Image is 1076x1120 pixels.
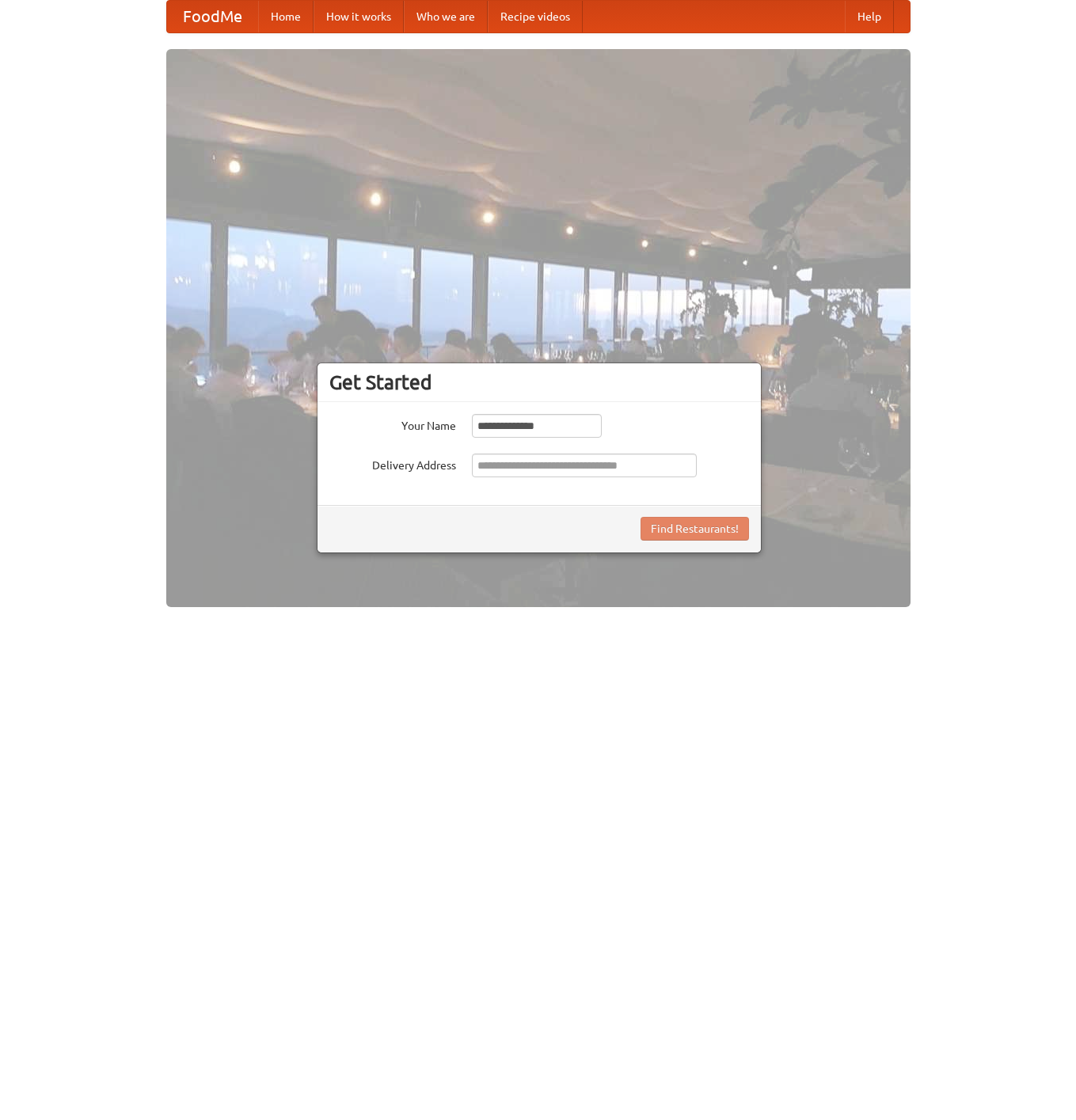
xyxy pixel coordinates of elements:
[404,1,488,32] a: Who we are
[488,1,583,32] a: Recipe videos
[314,1,404,32] a: How it works
[329,414,456,434] label: Your Name
[845,1,894,32] a: Help
[258,1,314,32] a: Home
[329,454,456,473] label: Delivery Address
[641,517,749,541] button: Find Restaurants!
[329,370,749,394] h3: Get Started
[167,1,258,32] a: FoodMe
